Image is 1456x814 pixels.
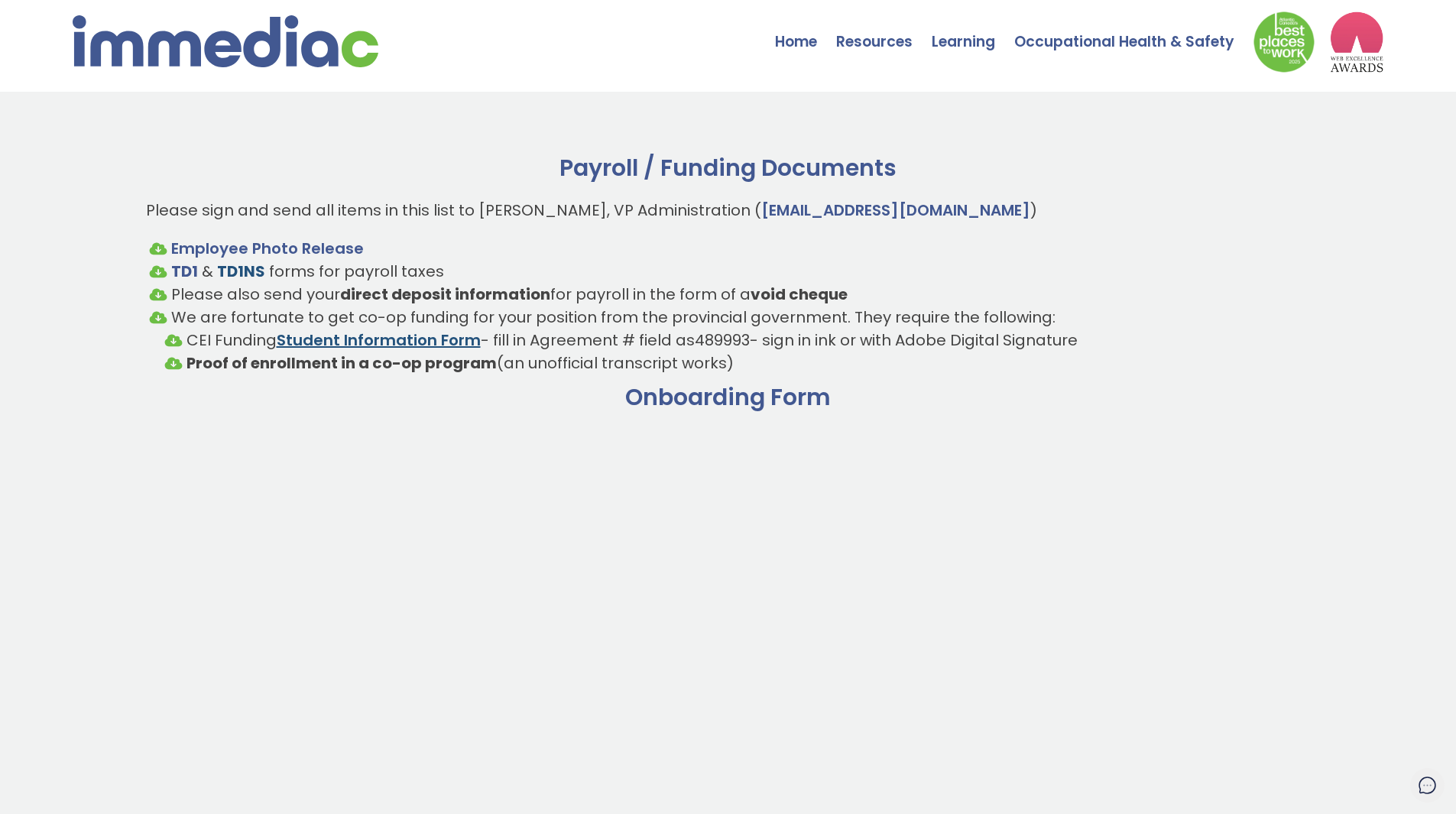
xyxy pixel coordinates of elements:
li: Please also send your for payroll in the form of a [161,283,1295,306]
p: Please sign and send all items in this list to [PERSON_NAME], VP Administration ( ) [146,199,1311,222]
strong: TD1 [171,261,198,282]
a: Resources [836,4,932,57]
li: We are fortunate to get co-op funding for your position from the provincial government. They requ... [161,306,1295,375]
a: [EMAIL_ADDRESS][DOMAIN_NAME] [761,199,1030,221]
a: Home [775,4,836,57]
a: Learning [932,4,1014,57]
strong: direct deposit information [340,284,550,305]
h2: Onboarding Form [146,382,1311,413]
img: logo2_wea_nobg.webp [1330,11,1383,73]
strong: TD1NS [217,261,265,282]
img: Down [1253,11,1315,73]
span: 489993 [695,329,750,351]
a: Occupational Health & Safety [1014,4,1253,57]
img: immediac [73,15,378,67]
strong: void cheque [751,284,848,305]
a: TD1NS [217,261,269,282]
a: Employee Photo Release [171,238,364,259]
a: TD1 [171,261,202,282]
span: & [202,261,213,282]
a: Student Information Form [277,329,481,351]
span: forms for payroll taxes [269,261,444,282]
strong: Proof of enrollment in a co-op program [186,352,497,374]
h2: Payroll / Funding Documents [146,153,1311,183]
li: (an unofficial transcript works) [177,352,1280,375]
li: CEI Funding - fill in Agreement # field as - sign in ink or with Adobe Digital Signature [177,329,1280,352]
